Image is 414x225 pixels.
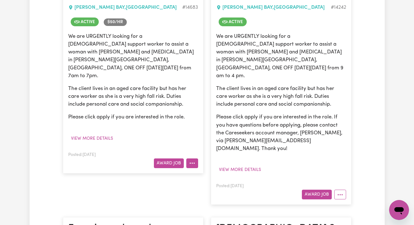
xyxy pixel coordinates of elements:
p: We are URGENTLY looking for a [DEMOGRAPHIC_DATA] support worker to assist a woman with [PERSON_NA... [216,32,346,80]
div: [PERSON_NAME] BAY , [GEOGRAPHIC_DATA] [68,4,182,11]
div: [PERSON_NAME] BAY , [GEOGRAPHIC_DATA] [216,4,331,11]
p: Please click apply if you are interested in the role. If you have questions before applying, plea... [216,113,346,152]
button: View more details [216,165,264,175]
button: View more details [68,134,116,143]
span: Job is active [219,17,247,26]
p: Please click apply if you are interested in the role. [68,113,198,121]
button: Award Job [302,190,332,199]
span: Job rate per hour [104,18,127,26]
p: We are URGENTLY looking for a [DEMOGRAPHIC_DATA] support worker to assist a woman with [PERSON_NA... [68,32,198,80]
p: The client lives in an aged care facility but has her care worker as she is a very high fall risk... [68,85,198,108]
div: Job ID #14683 [182,4,198,11]
span: Job is active [71,17,99,26]
button: More options [186,158,198,168]
iframe: Button to launch messaging window [389,200,409,220]
button: Award Job [154,158,184,168]
button: More options [334,190,346,199]
span: Posted: [DATE] [68,153,96,157]
p: The client lives in an aged care facility but has her care worker as she is a very high fall risk... [216,85,346,108]
div: Job ID #14242 [331,4,346,11]
span: Posted: [DATE] [216,184,244,188]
